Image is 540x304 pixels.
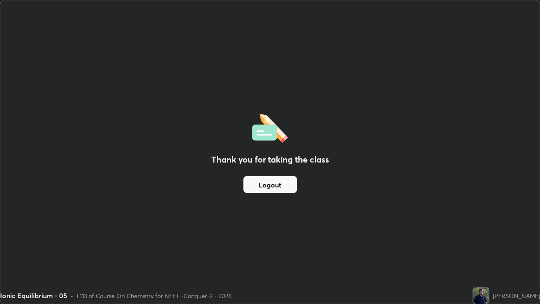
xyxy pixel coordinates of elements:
[211,153,329,166] h2: Thank you for taking the class
[472,287,489,304] img: 924660acbe704701a98f0fe2bdf2502a.jpg
[77,291,232,300] div: L113 of Course On Chemistry for NEET -Conquer-2 - 2026
[493,291,540,300] div: [PERSON_NAME]
[243,176,297,193] button: Logout
[252,111,288,143] img: offlineFeedback.1438e8b3.svg
[70,291,73,300] div: •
